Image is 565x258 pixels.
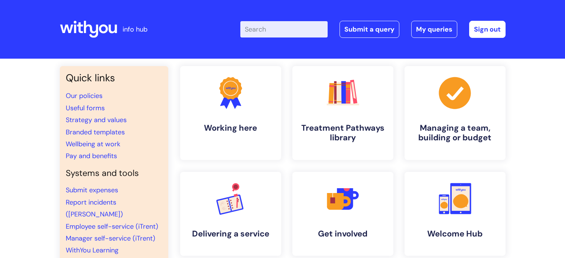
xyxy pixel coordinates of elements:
a: Pay and benefits [66,151,117,160]
a: Report incidents ([PERSON_NAME]) [66,198,123,219]
a: Strategy and values [66,115,127,124]
a: My queries [411,21,457,38]
a: Submit a query [340,21,399,38]
input: Search [240,21,328,37]
h4: Systems and tools [66,168,162,179]
a: Delivering a service [180,172,281,256]
a: Employee self-service (iTrent) [66,222,158,231]
a: Manager self-service (iTrent) [66,234,155,243]
a: Welcome Hub [405,172,506,256]
a: Treatment Pathways library [292,66,393,160]
a: Submit expenses [66,186,118,195]
h4: Treatment Pathways library [298,123,387,143]
a: Our policies [66,91,103,100]
h4: Welcome Hub [410,229,500,239]
h3: Quick links [66,72,162,84]
p: info hub [123,23,147,35]
a: Useful forms [66,104,105,112]
a: Managing a team, building or budget [405,66,506,160]
a: Working here [180,66,281,160]
a: WithYou Learning [66,246,118,255]
h4: Working here [186,123,275,133]
a: Wellbeing at work [66,140,120,148]
a: Get involved [292,172,393,256]
div: | - [240,21,506,38]
a: Sign out [469,21,506,38]
a: Branded templates [66,128,125,137]
h4: Get involved [298,229,387,239]
h4: Delivering a service [186,229,275,239]
h4: Managing a team, building or budget [410,123,500,143]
